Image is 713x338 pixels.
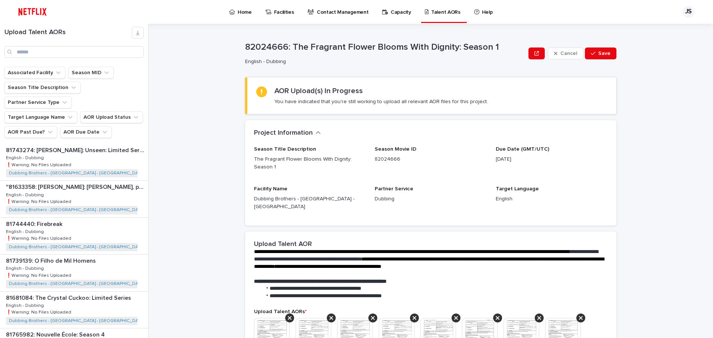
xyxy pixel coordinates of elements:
h1: Upload Talent AORs [4,29,132,37]
a: Dubbing Brothers - [GEOGRAPHIC_DATA] - [GEOGRAPHIC_DATA] [9,207,144,213]
p: Dubbing [375,195,486,203]
p: 81681084: The Crystal Cuckoo: Limited Series [6,293,133,302]
button: Target Language Name [4,111,77,123]
p: English - Dubbing [6,191,45,198]
p: ❗️Warning: No Files Uploaded [6,198,73,204]
button: Partner Service Type [4,96,72,108]
p: [DATE] [496,155,608,163]
button: Project Information [254,129,321,137]
p: 81743274: [PERSON_NAME]: Unseen: Limited Series [6,145,147,154]
button: Cancel [548,47,583,59]
h2: Project Information [254,129,313,137]
button: AOR Past Due? [4,126,57,138]
p: The Fragrant Flower Blooms With Dignity: Season 1 [254,155,366,171]
p: English - Dubbing [245,59,522,65]
button: Season Title Description [4,82,81,93]
p: 81744440: Firebreak [6,219,64,228]
a: Dubbing Brothers - [GEOGRAPHIC_DATA] - [GEOGRAPHIC_DATA] [9,171,144,176]
p: 82024666 [375,155,486,163]
h2: Upload Talent AOR [254,240,312,249]
p: ❗️Warning: No Files Uploaded [6,272,73,278]
p: 81739139: O Filho de Mil Homens [6,256,97,265]
span: Target Language [496,186,539,191]
p: ❗️Warning: No Files Uploaded [6,161,73,168]
p: Dubbing Brothers - [GEOGRAPHIC_DATA] - [GEOGRAPHIC_DATA] [254,195,366,211]
p: "81633358: Juan Gabriel: Debo, puedo y quiero: Limited Series" [6,182,147,191]
span: Season Title Description [254,147,316,152]
button: Season MID [68,67,114,79]
p: ❗️Warning: No Files Uploaded [6,308,73,315]
p: English [496,195,608,203]
a: Dubbing Brothers - [GEOGRAPHIC_DATA] - [GEOGRAPHIC_DATA] [9,318,144,324]
span: Cancel [560,51,577,56]
p: English - Dubbing [6,154,45,161]
p: ❗️Warning: No Files Uploaded [6,234,73,241]
p: English - Dubbing [6,265,45,271]
span: Save [598,51,611,56]
button: Save [585,47,616,59]
span: Facility Name [254,186,287,191]
h2: AOR Upload(s) In Progress [274,86,363,95]
button: Associated Facility [4,67,65,79]
button: AOR Due Date [60,126,112,138]
span: Partner Service [375,186,413,191]
span: Season Movie ID [375,147,416,152]
button: AOR Upload Status [80,111,143,123]
p: English - Dubbing [6,228,45,234]
a: Dubbing Brothers - [GEOGRAPHIC_DATA] - [GEOGRAPHIC_DATA] [9,245,144,250]
p: English - Dubbing [6,302,45,308]
input: Search [4,46,144,58]
p: 82024666: The Fragrant Flower Blooms With Dignity: Season 1 [245,42,525,53]
span: Upload Talent AORs [254,309,307,314]
div: JS [683,6,694,18]
img: ifQbXi3ZQGMSEF7WDB7W [15,4,50,19]
a: Dubbing Brothers - [GEOGRAPHIC_DATA] - [GEOGRAPHIC_DATA] [9,281,144,286]
p: You have indicated that you're still working to upload all relevant AOR files for this project. [274,98,488,105]
span: Due Date (GMT/UTC) [496,147,549,152]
